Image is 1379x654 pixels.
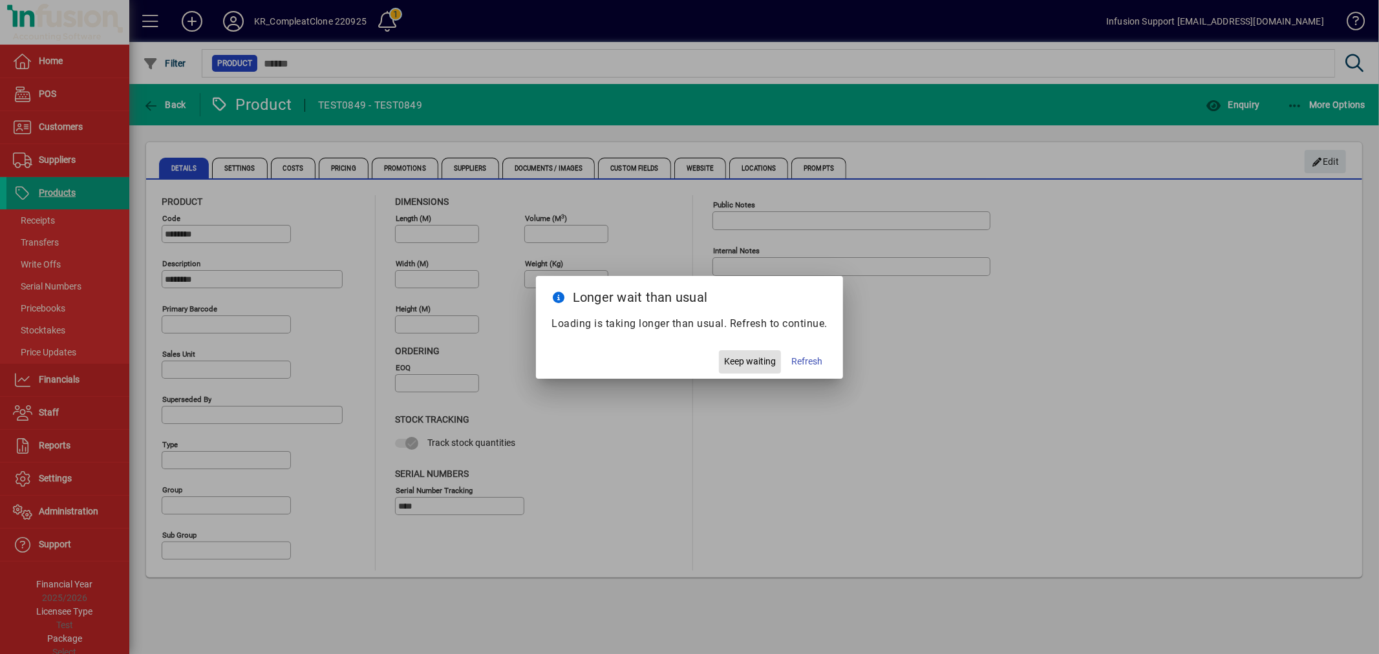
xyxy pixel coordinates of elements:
[786,350,828,374] button: Refresh
[791,355,822,368] span: Refresh
[551,316,828,332] p: Loading is taking longer than usual. Refresh to continue.
[724,355,776,368] span: Keep waiting
[719,350,781,374] button: Keep waiting
[573,290,708,305] span: Longer wait than usual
